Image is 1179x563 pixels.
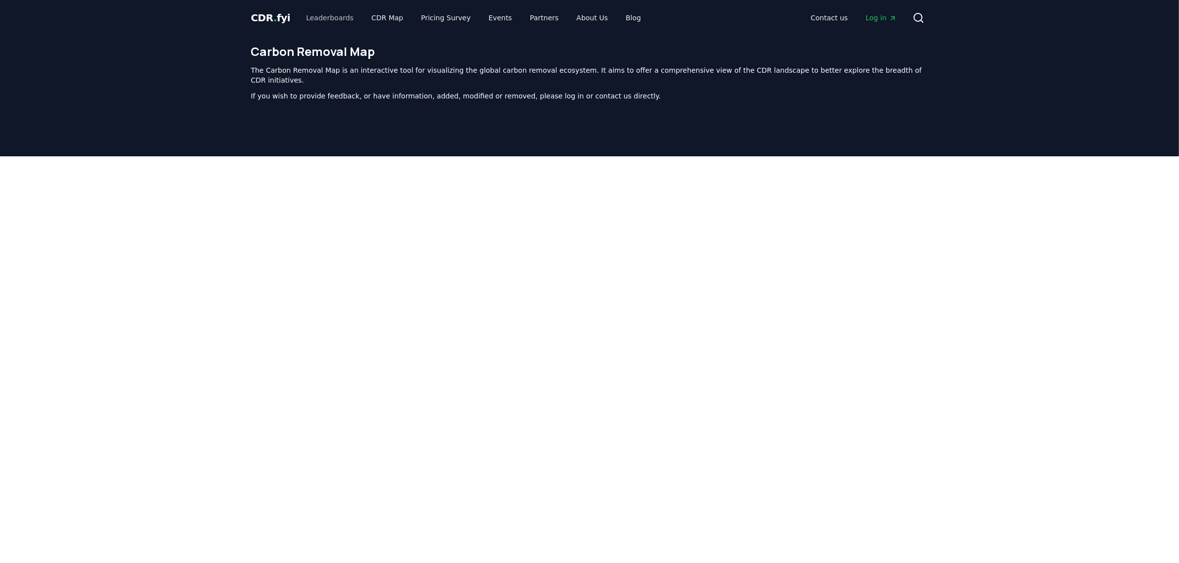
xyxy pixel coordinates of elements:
[251,44,928,59] h1: Carbon Removal Map
[363,9,411,27] a: CDR Map
[803,9,904,27] nav: Main
[413,9,478,27] a: Pricing Survey
[251,11,291,25] a: CDR.fyi
[618,9,649,27] a: Blog
[803,9,856,27] a: Contact us
[298,9,361,27] a: Leaderboards
[522,9,566,27] a: Partners
[251,12,291,24] span: CDR fyi
[273,12,277,24] span: .
[866,13,896,23] span: Log in
[568,9,615,27] a: About Us
[858,9,904,27] a: Log in
[251,65,928,85] p: The Carbon Removal Map is an interactive tool for visualizing the global carbon removal ecosystem...
[481,9,520,27] a: Events
[298,9,649,27] nav: Main
[251,91,928,101] p: If you wish to provide feedback, or have information, added, modified or removed, please log in o...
